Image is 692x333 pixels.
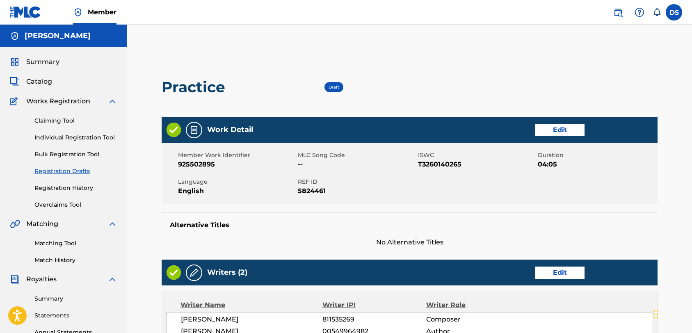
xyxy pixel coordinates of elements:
div: User Menu [666,4,682,21]
div: Writer IPI [322,300,426,310]
span: Royalties [26,274,57,284]
h5: David A. Smith [25,31,91,41]
img: Writers [189,268,199,278]
img: help [635,7,644,17]
a: Claiming Tool [34,116,117,125]
span: Member Work Identifier [178,151,296,160]
img: Royalties [10,274,20,284]
a: Summary [34,294,117,303]
span: Catalog [26,77,52,87]
img: Top Rightsholder [73,7,83,17]
span: Language [178,178,296,186]
div: Drag [653,302,658,326]
span: 925502895 [178,160,296,169]
a: SummarySummary [10,57,59,67]
img: Matching [10,219,20,229]
img: Summary [10,57,20,67]
div: Notifications [653,8,661,16]
span: [PERSON_NAME] [181,315,322,324]
iframe: Chat Widget [651,294,692,333]
h5: Writers (2) [207,268,247,277]
img: expand [107,96,117,106]
img: Accounts [10,31,20,41]
span: Matching [26,219,58,229]
span: Works Registration [26,96,90,106]
span: REF ID [298,178,416,186]
img: MLC Logo [10,6,41,18]
img: Works Registration [10,96,21,106]
span: Summary [26,57,59,67]
div: Writer Name [180,300,322,310]
a: Registration History [34,184,117,192]
span: ISWC [418,151,536,160]
a: Edit [535,124,585,136]
img: Valid [167,123,181,137]
a: Public Search [610,4,626,21]
a: Registration Drafts [34,167,117,176]
h2: Practice [162,78,229,96]
img: search [613,7,623,17]
img: expand [107,219,117,229]
span: No Alternative Titles [162,237,658,247]
span: -- [298,160,416,169]
span: 04:05 [538,160,655,169]
a: Edit [535,267,585,279]
h5: Work Detail [207,125,253,135]
img: Valid [167,265,181,280]
a: CatalogCatalog [10,77,52,87]
span: Duration [538,151,655,160]
iframe: Resource Center [669,213,692,279]
span: Draft [329,84,339,90]
a: Matching Tool [34,239,117,248]
a: Match History [34,256,117,265]
a: Overclaims Tool [34,201,117,209]
span: 811535269 [322,315,426,324]
a: Statements [34,311,117,320]
span: English [178,186,296,196]
a: Individual Registration Tool [34,133,117,142]
img: expand [107,274,117,284]
img: Work Detail [189,125,199,135]
span: MLC Song Code [298,151,416,160]
img: Catalog [10,77,20,87]
span: Composer [426,315,521,324]
span: T3260140265 [418,160,536,169]
div: Help [631,4,648,21]
a: Bulk Registration Tool [34,150,117,159]
h5: Alternative Titles [170,221,649,229]
div: Writer Role [426,300,521,310]
span: Member [88,7,116,17]
span: 5824461 [298,186,416,196]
